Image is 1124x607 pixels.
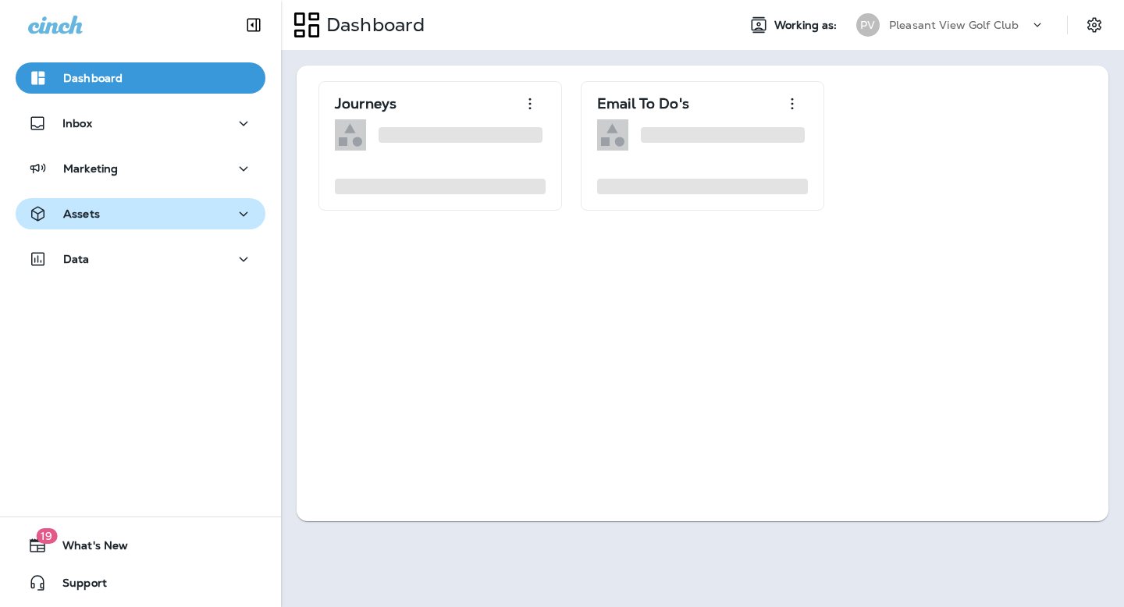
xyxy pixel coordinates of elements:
button: Data [16,243,265,275]
button: Dashboard [16,62,265,94]
button: Collapse Sidebar [232,9,276,41]
button: 19What's New [16,530,265,561]
button: Inbox [16,108,265,139]
button: Marketing [16,153,265,184]
p: Inbox [62,117,92,130]
p: Dashboard [63,72,123,84]
span: 19 [36,528,57,544]
p: Journeys [335,96,397,112]
button: Assets [16,198,265,229]
p: Email To Do's [597,96,689,112]
div: PV [856,13,880,37]
p: Assets [63,208,100,220]
p: Dashboard [320,13,425,37]
p: Marketing [63,162,118,175]
span: Working as: [774,19,841,32]
span: Support [47,577,107,595]
span: What's New [47,539,128,558]
p: Pleasant View Golf Club [889,19,1019,31]
button: Settings [1080,11,1108,39]
p: Data [63,253,90,265]
button: Support [16,567,265,598]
